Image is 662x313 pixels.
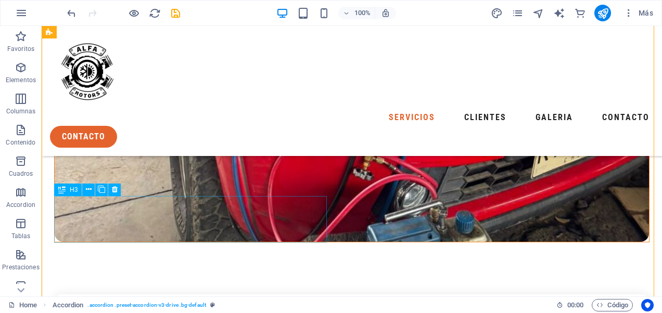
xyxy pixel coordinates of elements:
button: navigator [532,7,544,19]
p: Prestaciones [2,263,39,271]
h6: Tiempo de la sesión [556,299,584,311]
i: Guardar (Ctrl+S) [170,7,182,19]
i: Este elemento es un preajuste personalizable [210,302,215,308]
button: publish [594,5,611,21]
span: Haz clic para seleccionar y doble clic para editar [53,299,84,311]
i: Navegador [532,7,544,19]
button: design [490,7,503,19]
p: Columnas [6,107,36,115]
button: undo [65,7,78,19]
p: Elementos [6,76,36,84]
button: text_generator [553,7,565,19]
i: Páginas (Ctrl+Alt+S) [512,7,524,19]
button: save [169,7,182,19]
button: Código [592,299,633,311]
p: Tablas [11,232,31,240]
button: reload [148,7,161,19]
i: Al redimensionar, ajustar el nivel de zoom automáticamente para ajustarse al dispositivo elegido. [381,8,390,18]
i: Comercio [574,7,586,19]
span: Código [596,299,628,311]
span: 00 00 [567,299,583,311]
button: Usercentrics [641,299,654,311]
button: 100% [338,7,375,19]
span: H3 [70,187,78,193]
nav: breadcrumb [53,299,215,311]
span: Más [623,8,653,18]
i: Deshacer: Cambiar texto (Ctrl+Z) [66,7,78,19]
span: . accordion .preset-accordion-v3-drive .bg-default [87,299,206,311]
a: Haz clic para cancelar la selección y doble clic para abrir páginas [8,299,37,311]
i: Diseño (Ctrl+Alt+Y) [491,7,503,19]
button: pages [511,7,524,19]
p: Favoritos [7,45,34,53]
button: Más [619,5,657,21]
p: Cuadros [9,169,33,178]
button: commerce [574,7,586,19]
p: Contenido [6,138,35,147]
i: Publicar [597,7,609,19]
span: : [575,301,576,309]
button: Haz clic para salir del modo de previsualización y seguir editando [128,7,140,19]
p: Accordion [6,201,35,209]
h6: 100% [354,7,371,19]
i: AI Writer [553,7,565,19]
